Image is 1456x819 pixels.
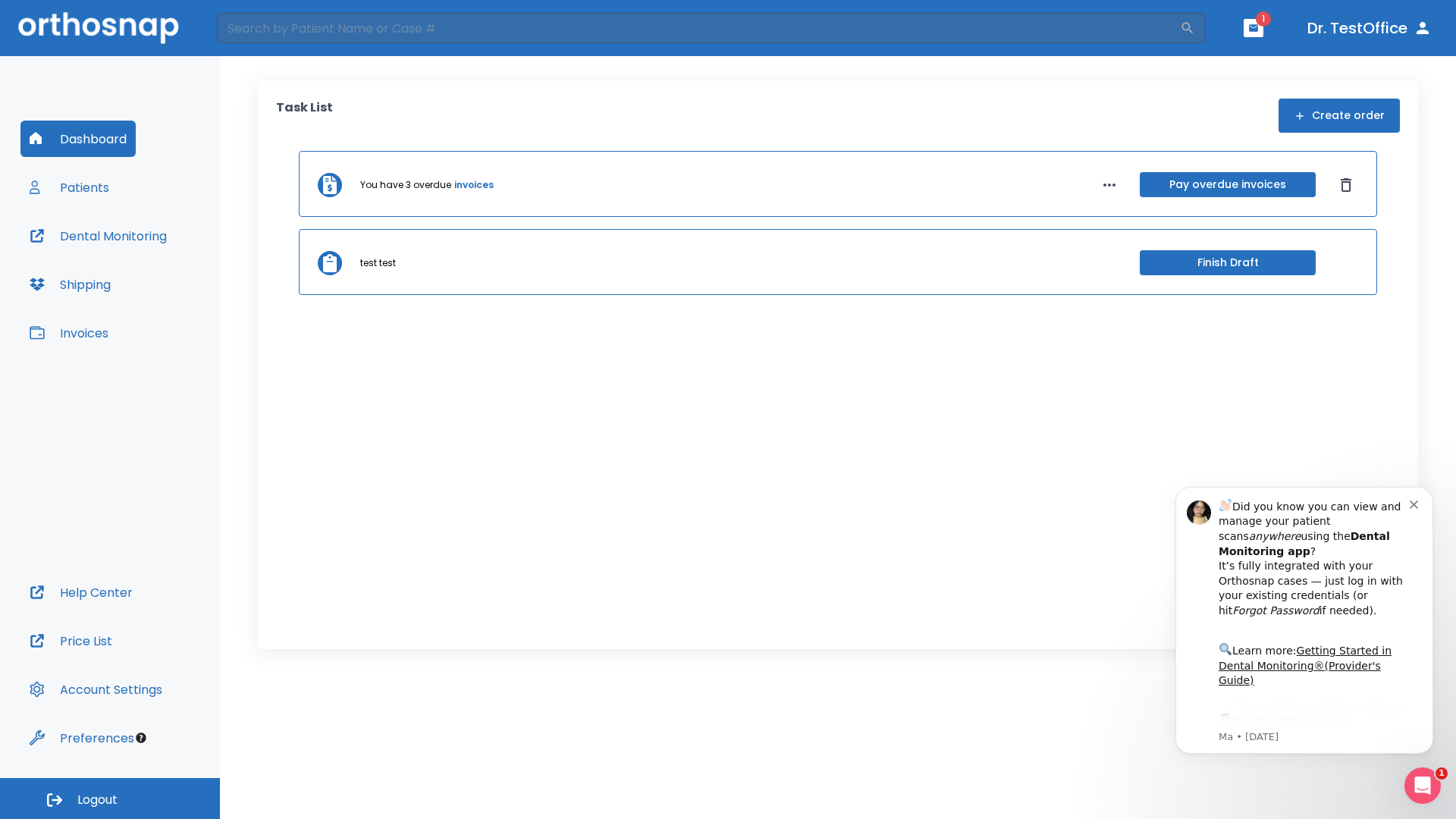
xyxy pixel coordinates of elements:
[1301,14,1438,42] button: Dr. TestOffice
[20,574,142,610] button: Help Center
[66,251,201,278] a: App Store
[20,121,136,157] button: Dashboard
[20,169,118,206] button: Patients
[257,33,269,45] button: Dismiss notification
[1140,172,1316,197] button: Pay overdue invoices
[134,731,148,745] div: Tooltip anchor
[217,13,1180,43] input: Search by Patient Name or Case #
[360,178,451,192] p: You have 3 overdue
[1256,11,1271,27] span: 1
[1436,767,1448,780] span: 1
[66,247,257,325] div: Download the app: | ​ Let us know if you need help getting started!
[66,266,257,280] p: Message from Ma, sent 2w ago
[1404,767,1441,804] iframe: Intercom live chat
[18,12,179,43] img: Orthosnap
[1140,250,1316,275] button: Finish Draft
[20,266,120,303] button: Shipping
[1279,99,1400,133] button: Create order
[20,315,118,351] button: Invoices
[20,218,176,254] button: Dental Monitoring
[20,623,121,659] button: Price List
[1334,173,1358,197] button: Dismiss
[276,99,333,133] p: Task List
[77,792,118,808] span: Logout
[20,720,143,756] button: Preferences
[20,671,171,708] button: Account Settings
[360,256,396,270] p: test test
[1153,464,1456,778] iframe: Intercom notifications message
[454,178,494,192] a: invoices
